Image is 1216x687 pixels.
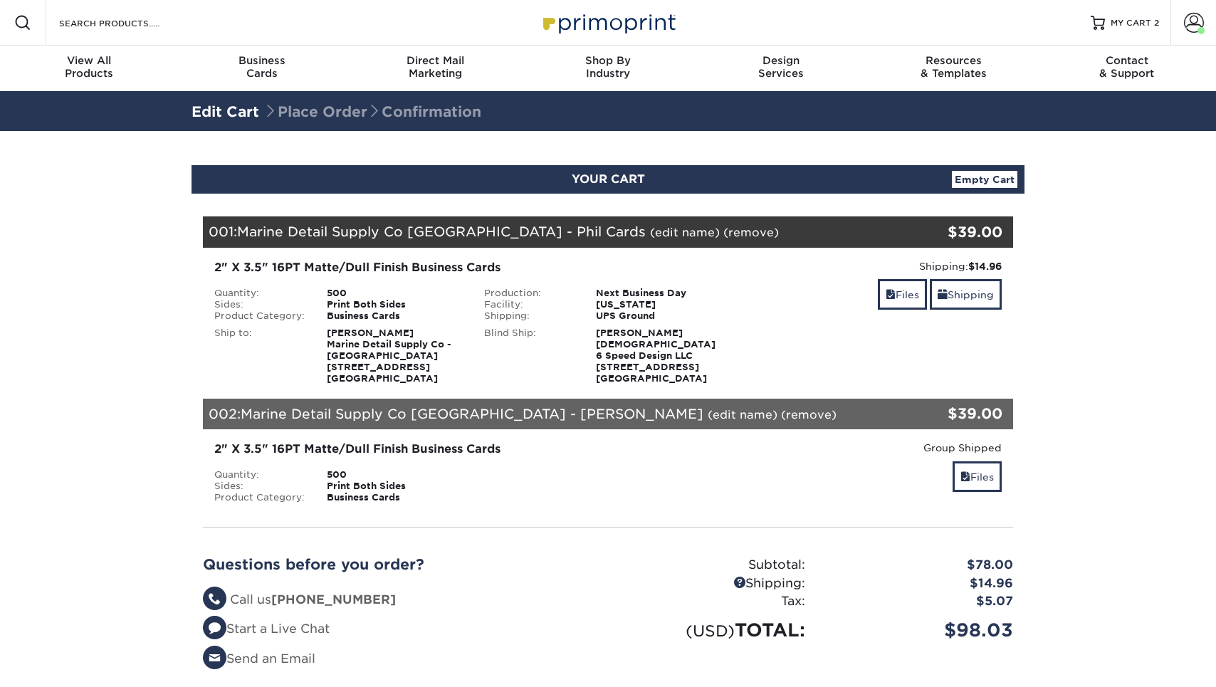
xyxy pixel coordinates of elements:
[204,310,316,322] div: Product Category:
[522,54,695,67] span: Shop By
[473,288,586,299] div: Production:
[263,103,481,120] span: Place Order Confirmation
[1154,18,1159,28] span: 2
[473,310,586,322] div: Shipping:
[867,54,1040,80] div: & Templates
[694,54,867,80] div: Services
[694,46,867,91] a: DesignServices
[596,327,716,384] strong: [PERSON_NAME][DEMOGRAPHIC_DATA] 6 Speed Design LLC [STREET_ADDRESS] [GEOGRAPHIC_DATA]
[585,288,743,299] div: Next Business Day
[608,575,816,593] div: Shipping:
[316,481,473,492] div: Print Both Sides
[753,259,1002,273] div: Shipping:
[953,461,1002,492] a: Files
[1040,54,1213,80] div: & Support
[204,299,316,310] div: Sides:
[781,408,837,421] a: (remove)
[878,403,1002,424] div: $39.00
[585,310,743,322] div: UPS Ground
[349,46,522,91] a: Direct MailMarketing
[349,54,522,67] span: Direct Mail
[930,279,1002,310] a: Shipping
[608,592,816,611] div: Tax:
[327,327,451,384] strong: [PERSON_NAME] Marine Detail Supply Co - [GEOGRAPHIC_DATA] [STREET_ADDRESS] [GEOGRAPHIC_DATA]
[608,617,816,644] div: TOTAL:
[572,172,645,186] span: YOUR CART
[204,469,316,481] div: Quantity:
[816,617,1024,644] div: $98.03
[316,492,473,503] div: Business Cards
[237,224,646,239] span: Marine Detail Supply Co [GEOGRAPHIC_DATA] - Phil Cards
[271,592,396,607] strong: [PHONE_NUMBER]
[203,216,878,248] div: 001:
[522,54,695,80] div: Industry
[708,408,777,421] a: (edit name)
[753,441,1002,455] div: Group Shipped
[204,288,316,299] div: Quantity:
[816,592,1024,611] div: $5.07
[214,441,732,458] div: 2" X 3.5" 16PT Matte/Dull Finish Business Cards
[204,481,316,492] div: Sides:
[537,7,679,38] img: Primoprint
[241,406,703,421] span: Marine Detail Supply Co [GEOGRAPHIC_DATA] - [PERSON_NAME]
[203,556,597,573] h2: Questions before you order?
[349,54,522,80] div: Marketing
[1040,54,1213,67] span: Contact
[522,46,695,91] a: Shop ByIndustry
[686,622,735,640] small: (USD)
[3,54,176,67] span: View All
[3,46,176,91] a: View AllProducts
[204,492,316,503] div: Product Category:
[878,279,927,310] a: Files
[878,221,1002,243] div: $39.00
[938,289,948,300] span: shipping
[473,299,586,310] div: Facility:
[960,471,970,483] span: files
[203,651,315,666] a: Send an Email
[1111,17,1151,29] span: MY CART
[316,299,473,310] div: Print Both Sides
[886,289,896,300] span: files
[585,299,743,310] div: [US_STATE]
[316,288,473,299] div: 500
[192,103,259,120] a: Edit Cart
[176,54,349,80] div: Cards
[58,14,196,31] input: SEARCH PRODUCTS.....
[176,46,349,91] a: BusinessCards
[204,327,316,384] div: Ship to:
[4,644,121,682] iframe: Google Customer Reviews
[816,575,1024,593] div: $14.96
[867,46,1040,91] a: Resources& Templates
[608,556,816,575] div: Subtotal:
[650,226,720,239] a: (edit name)
[723,226,779,239] a: (remove)
[816,556,1024,575] div: $78.00
[968,261,1002,272] strong: $14.96
[473,327,586,384] div: Blind Ship:
[214,259,732,276] div: 2" X 3.5" 16PT Matte/Dull Finish Business Cards
[316,469,473,481] div: 500
[694,54,867,67] span: Design
[203,622,330,636] a: Start a Live Chat
[203,591,597,609] li: Call us
[3,54,176,80] div: Products
[176,54,349,67] span: Business
[316,310,473,322] div: Business Cards
[952,171,1017,188] a: Empty Cart
[203,399,878,430] div: 002:
[867,54,1040,67] span: Resources
[1040,46,1213,91] a: Contact& Support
